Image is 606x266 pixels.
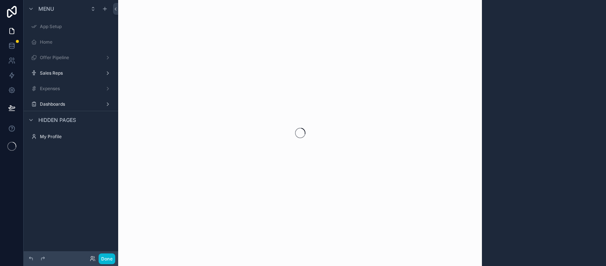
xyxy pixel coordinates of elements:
[28,131,114,143] a: My Profile
[28,67,114,79] a: Sales Reps
[99,253,115,264] button: Done
[40,24,112,30] label: App Setup
[40,70,102,76] label: Sales Reps
[28,52,114,64] a: Offer Pipeline
[38,5,54,13] span: Menu
[40,39,112,45] label: Home
[40,86,102,92] label: Expenses
[28,98,114,110] a: Dashboards
[28,36,114,48] a: Home
[40,134,112,140] label: My Profile
[28,21,114,33] a: App Setup
[28,83,114,95] a: Expenses
[40,101,102,107] label: Dashboards
[40,55,102,61] label: Offer Pipeline
[38,116,76,124] span: Hidden pages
